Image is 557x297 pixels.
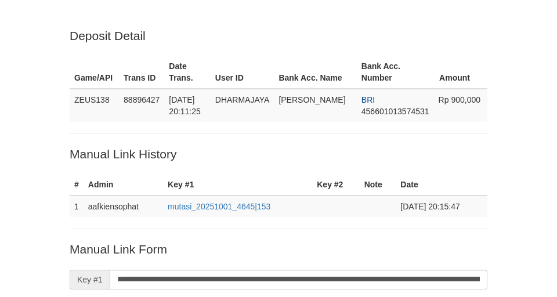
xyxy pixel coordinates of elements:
[70,270,110,289] span: Key #1
[70,146,487,162] p: Manual Link History
[360,174,396,195] th: Note
[169,95,201,116] span: [DATE] 20:11:25
[70,89,119,122] td: ZEUS138
[396,195,487,217] td: [DATE] 20:15:47
[164,56,210,89] th: Date Trans.
[163,174,312,195] th: Key #1
[70,27,487,44] p: Deposit Detail
[84,195,163,217] td: aafkiensophat
[84,174,163,195] th: Admin
[70,195,84,217] td: 1
[396,174,487,195] th: Date
[434,56,487,89] th: Amount
[119,89,164,122] td: 88896427
[211,56,274,89] th: User ID
[215,95,270,104] span: DHARMAJAYA
[361,95,375,104] span: BRI
[70,241,487,258] p: Manual Link Form
[70,56,119,89] th: Game/API
[312,174,359,195] th: Key #2
[439,95,480,104] span: Rp 900,000
[70,174,84,195] th: #
[119,56,164,89] th: Trans ID
[361,107,429,116] span: Copy 456601013574531 to clipboard
[357,56,434,89] th: Bank Acc. Number
[278,95,345,104] span: [PERSON_NAME]
[274,56,356,89] th: Bank Acc. Name
[168,202,270,211] a: mutasi_20251001_4645|153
